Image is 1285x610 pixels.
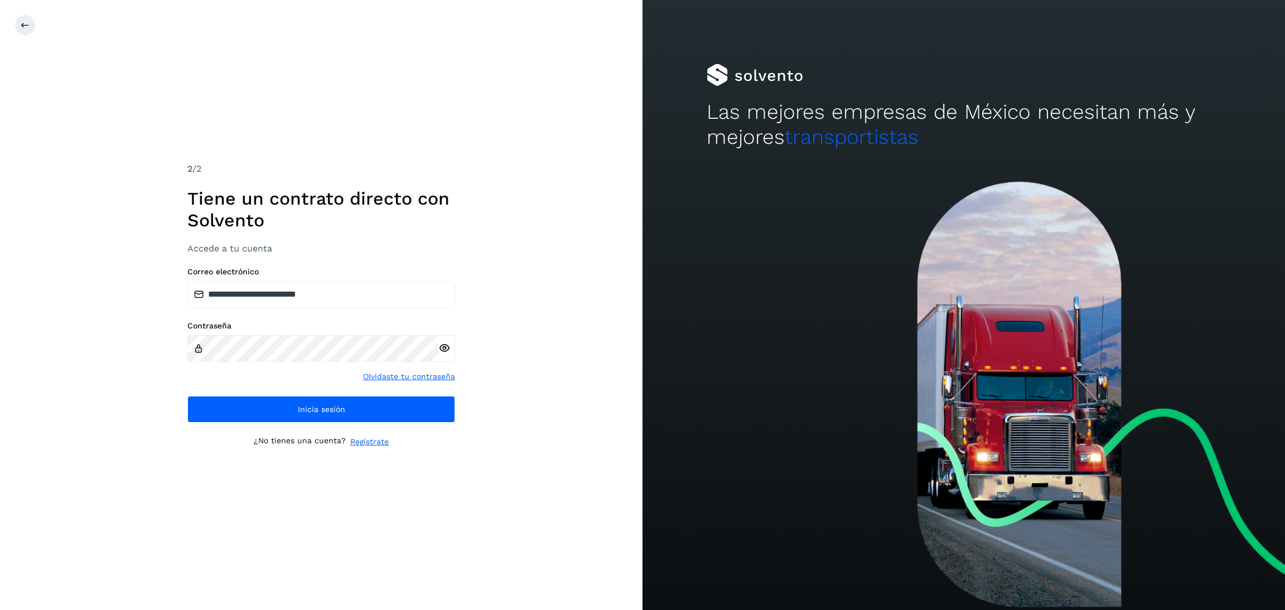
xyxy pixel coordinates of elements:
[187,163,192,174] span: 2
[707,100,1221,149] h2: Las mejores empresas de México necesitan más y mejores
[363,371,455,383] a: Olvidaste tu contraseña
[785,125,919,149] span: transportistas
[187,162,455,176] div: /2
[298,405,345,413] span: Inicia sesión
[187,396,455,423] button: Inicia sesión
[187,243,455,254] h3: Accede a tu cuenta
[254,436,346,448] p: ¿No tienes una cuenta?
[187,267,455,277] label: Correo electrónico
[350,436,389,448] a: Regístrate
[187,188,455,231] h1: Tiene un contrato directo con Solvento
[187,321,455,331] label: Contraseña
